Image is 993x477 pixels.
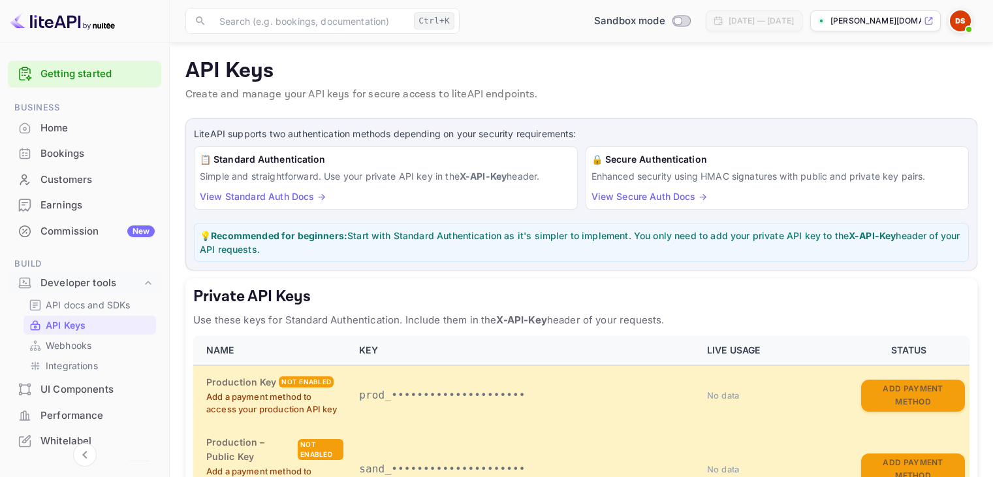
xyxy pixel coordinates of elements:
[29,338,151,352] a: Webhooks
[24,316,156,335] div: API Keys
[10,10,115,31] img: LiteAPI logo
[8,377,161,403] div: UI Components
[200,169,572,183] p: Simple and straightforward. Use your private API key in the header.
[8,116,161,140] a: Home
[8,403,161,427] a: Performance
[460,171,507,182] strong: X-API-Key
[861,380,965,412] button: Add Payment Method
[594,14,665,29] span: Sandbox mode
[591,152,964,167] h6: 🔒 Secure Authentication
[206,435,295,464] h6: Production – Public Key
[591,191,707,202] a: View Secure Auth Docs →
[279,376,334,387] div: Not enabled
[8,167,161,191] a: Customers
[24,295,156,314] div: API docs and SDKs
[8,403,161,429] div: Performance
[8,193,161,218] div: Earnings
[194,127,969,141] p: LiteAPI supports two authentication methods depending on your security requirements:
[73,443,97,467] button: Collapse navigation
[24,356,156,375] div: Integrations
[211,230,347,241] strong: Recommended for beginners:
[40,146,155,161] div: Bookings
[40,382,155,397] div: UI Components
[8,141,161,167] div: Bookings
[46,359,98,372] p: Integrations
[8,101,161,115] span: Business
[496,314,546,326] strong: X-API-Key
[861,389,965,400] a: Add Payment Method
[351,336,699,365] th: KEY
[729,15,794,27] div: [DATE] — [DATE]
[24,336,156,355] div: Webhooks
[40,408,155,423] div: Performance
[200,229,963,256] p: 💡 Start with Standard Authentication as it's simpler to implement. You only need to add your priv...
[185,87,977,103] p: Create and manage your API keys for secure access to liteAPI endpoints.
[8,429,161,454] div: Whitelabel
[40,434,155,449] div: Whitelabel
[8,116,161,141] div: Home
[8,167,161,193] div: Customers
[200,152,572,167] h6: 📋 Standard Authentication
[200,191,326,202] a: View Standard Auth Docs →
[414,12,454,29] div: Ctrl+K
[46,338,91,352] p: Webhooks
[699,336,853,365] th: LIVE USAGE
[127,225,155,237] div: New
[849,230,896,241] strong: X-API-Key
[193,336,351,365] th: NAME
[298,439,343,460] div: Not enabled
[830,15,921,27] p: [PERSON_NAME][DOMAIN_NAME]...
[8,257,161,271] span: Build
[591,169,964,183] p: Enhanced security using HMAC signatures with public and private key pairs.
[40,276,142,291] div: Developer tools
[46,298,131,312] p: API docs and SDKs
[193,312,969,328] p: Use these keys for Standard Authentication. Include them in the header of your requests.
[950,10,971,31] img: Dylan Sanders
[29,318,151,332] a: API Keys
[40,67,155,82] a: Getting started
[46,318,86,332] p: API Keys
[40,173,155,188] div: Customers
[359,461,691,477] p: sand_•••••••••••••••••••••
[40,198,155,213] div: Earnings
[8,141,161,165] a: Bookings
[589,14,695,29] div: Switch to Production mode
[212,8,409,34] input: Search (e.g. bookings, documentation)
[853,336,969,365] th: STATUS
[359,387,691,403] p: prod_•••••••••••••••••••••
[206,391,343,416] p: Add a payment method to access your production API key
[8,219,161,243] a: CommissionNew
[8,377,161,401] a: UI Components
[861,463,965,474] a: Add Payment Method
[8,61,161,88] div: Getting started
[707,464,740,474] span: No data
[206,375,276,389] h6: Production Key
[8,219,161,244] div: CommissionNew
[707,390,740,401] span: No data
[8,429,161,453] a: Whitelabel
[8,193,161,217] a: Earnings
[193,286,969,307] h5: Private API Keys
[29,359,151,372] a: Integrations
[29,298,151,312] a: API docs and SDKs
[185,58,977,84] p: API Keys
[40,224,155,239] div: Commission
[8,272,161,295] div: Developer tools
[40,121,155,136] div: Home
